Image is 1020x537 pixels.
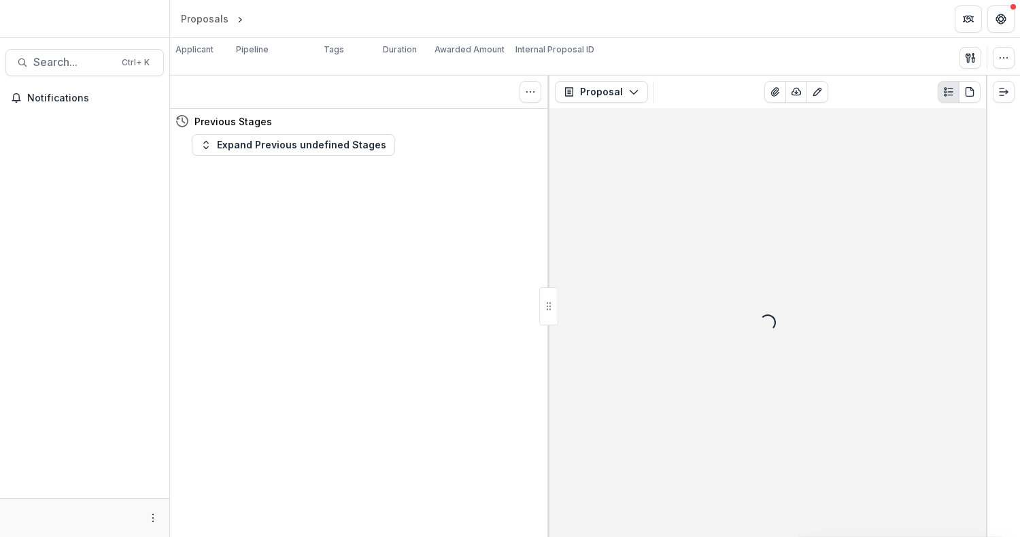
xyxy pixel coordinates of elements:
[33,56,114,69] span: Search...
[806,81,828,103] button: Edit as form
[175,44,214,56] p: Applicant
[175,9,234,29] a: Proposals
[27,93,158,104] span: Notifications
[435,44,505,56] p: Awarded Amount
[764,81,786,103] button: View Attached Files
[555,81,648,103] button: Proposal
[192,134,395,156] button: Expand Previous undefined Stages
[5,49,164,76] button: Search...
[236,44,269,56] p: Pipeline
[119,55,152,70] div: Ctrl + K
[194,114,272,129] h4: Previous Stages
[520,81,541,103] button: Toggle View Cancelled Tasks
[993,81,1015,103] button: Expand right
[324,44,344,56] p: Tags
[938,81,959,103] button: Plaintext view
[145,510,161,526] button: More
[987,5,1015,33] button: Get Help
[515,44,594,56] p: Internal Proposal ID
[175,9,304,29] nav: breadcrumb
[181,12,228,26] div: Proposals
[959,81,981,103] button: PDF view
[955,5,982,33] button: Partners
[383,44,417,56] p: Duration
[5,87,164,109] button: Notifications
